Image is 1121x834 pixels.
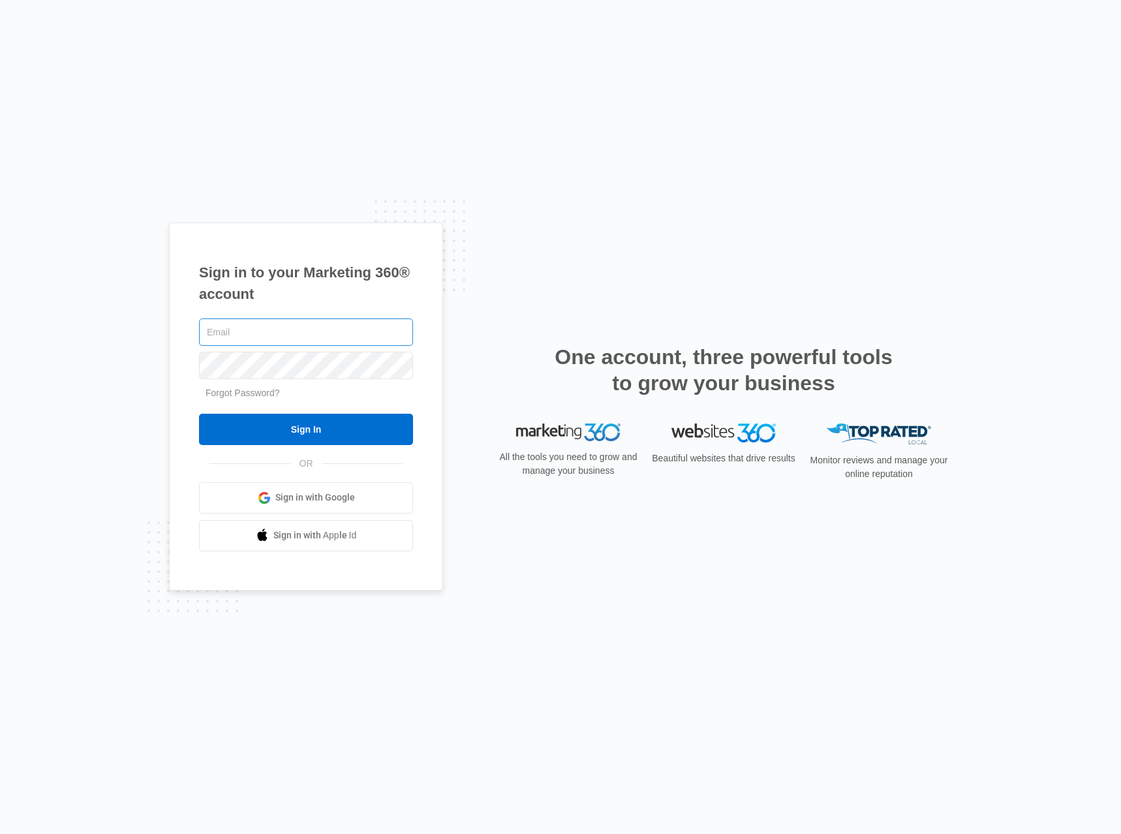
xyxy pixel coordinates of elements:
img: Marketing 360 [516,424,621,442]
img: Top Rated Local [827,424,931,445]
span: Sign in with Apple Id [273,529,357,542]
h1: Sign in to your Marketing 360® account [199,262,413,305]
span: Sign in with Google [275,491,355,504]
input: Sign In [199,414,413,445]
img: Websites 360 [671,424,776,442]
h2: One account, three powerful tools to grow your business [551,344,897,396]
input: Email [199,318,413,346]
a: Forgot Password? [206,388,280,398]
p: Beautiful websites that drive results [651,452,797,465]
a: Sign in with Apple Id [199,520,413,551]
span: OR [290,457,322,471]
a: Sign in with Google [199,482,413,514]
p: Monitor reviews and manage your online reputation [806,454,952,481]
p: All the tools you need to grow and manage your business [495,450,641,478]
